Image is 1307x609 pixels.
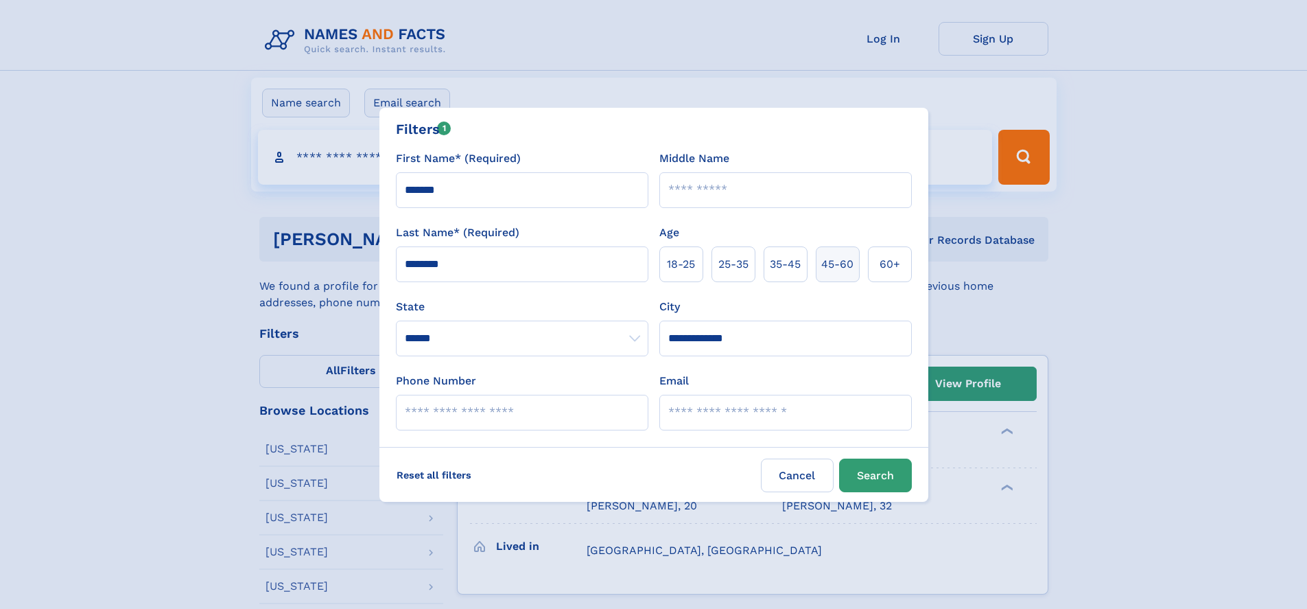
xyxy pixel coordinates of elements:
[659,373,689,389] label: Email
[821,256,853,273] span: 45‑60
[761,459,834,492] label: Cancel
[770,256,801,273] span: 35‑45
[396,299,648,315] label: State
[659,225,679,241] label: Age
[659,150,729,167] label: Middle Name
[396,150,521,167] label: First Name* (Required)
[659,299,680,315] label: City
[880,256,900,273] span: 60+
[396,225,519,241] label: Last Name* (Required)
[396,373,476,389] label: Phone Number
[396,119,451,139] div: Filters
[388,459,480,492] label: Reset all filters
[718,256,749,273] span: 25‑35
[839,459,912,492] button: Search
[667,256,695,273] span: 18‑25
